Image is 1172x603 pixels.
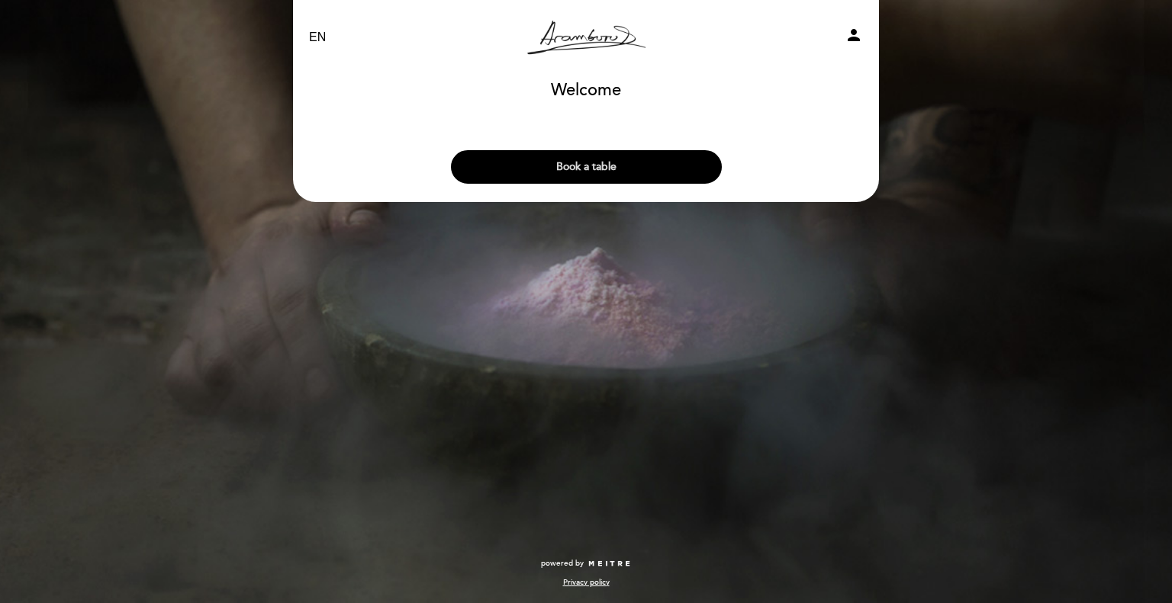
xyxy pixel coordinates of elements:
[563,577,610,588] a: Privacy policy
[451,150,722,184] button: Book a table
[845,26,863,50] button: person
[845,26,863,44] i: person
[541,558,584,569] span: powered by
[541,558,631,569] a: powered by
[588,560,631,568] img: MEITRE
[491,17,681,59] a: [PERSON_NAME] Resto
[551,82,621,100] h1: Welcome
